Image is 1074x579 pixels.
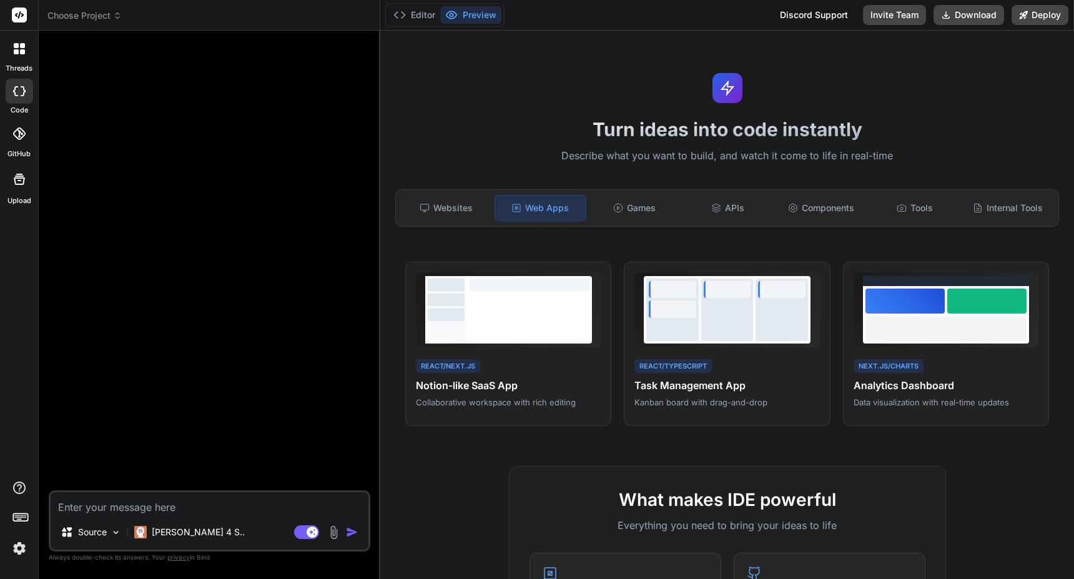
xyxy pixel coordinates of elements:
h2: What makes IDE powerful [530,487,925,513]
img: Claude 4 Sonnet [134,526,147,538]
div: Websites [401,195,492,221]
button: Invite Team [863,5,926,25]
div: Next.js/Charts [854,359,924,374]
p: Always double-check its answers. Your in Bind [49,552,370,563]
h4: Notion-like SaaS App [416,378,601,393]
div: Tools [869,195,960,221]
h4: Analytics Dashboard [854,378,1038,393]
div: APIs [682,195,774,221]
label: code [11,105,28,116]
p: Kanban board with drag-and-drop [634,397,819,408]
label: Upload [7,195,31,206]
img: settings [9,538,30,559]
p: Describe what you want to build, and watch it come to life in real-time [388,148,1067,164]
button: Deploy [1012,5,1068,25]
div: Web Apps [495,195,587,221]
button: Preview [440,6,501,24]
img: attachment [327,525,341,540]
h1: Turn ideas into code instantly [388,118,1067,141]
span: Choose Project [47,9,122,22]
div: Components [776,195,867,221]
p: Data visualization with real-time updates [854,397,1038,408]
div: Games [589,195,680,221]
span: privacy [167,553,190,561]
img: icon [346,526,358,538]
p: [PERSON_NAME] 4 S.. [152,526,245,538]
p: Collaborative workspace with rich editing [416,397,601,408]
label: GitHub [7,149,31,159]
div: React/TypeScript [634,359,712,374]
p: Everything you need to bring your ideas to life [530,518,925,533]
button: Download [934,5,1004,25]
div: React/Next.js [416,359,480,374]
p: Source [78,526,107,538]
h4: Task Management App [634,378,819,393]
div: Discord Support [772,5,855,25]
div: Internal Tools [962,195,1053,221]
label: threads [6,63,32,74]
img: Pick Models [111,527,121,538]
button: Editor [388,6,440,24]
